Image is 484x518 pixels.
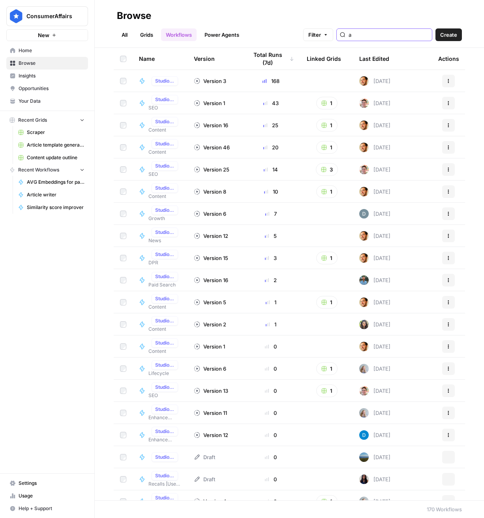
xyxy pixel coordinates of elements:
a: Content update outline [15,151,88,164]
div: Version 16 [194,121,228,129]
span: Studio 2.0 [155,229,174,236]
div: 43 [248,99,294,107]
img: 7dkj40nmz46gsh6f912s7bk0kz0q [359,143,369,152]
img: cey2xrdcekjvnatjucu2k7sm827y [359,275,369,285]
span: Studio 2.0 [155,273,174,280]
span: Studio 2.0 [155,162,174,170]
button: 1 [316,296,338,309]
div: [DATE] [359,364,390,373]
span: ConsumerAffairs [26,12,74,20]
span: Studio 2.0 [155,406,174,413]
span: Studio 2.0 [155,140,174,147]
span: Recalls [Use-Case 1] [148,480,181,488]
div: Version 15 [194,254,228,262]
div: 10 [248,188,294,196]
div: [DATE] [359,408,390,418]
div: Version 12 [194,431,228,439]
div: Draft [194,475,215,483]
img: 6z7h0n78n4ffs9z6gkviurl3xat2 [359,430,369,440]
div: Name [139,48,181,70]
img: 7dkj40nmz46gsh6f912s7bk0kz0q [359,121,369,130]
button: Workspace: ConsumerAffairs [6,6,88,26]
span: Usage [19,492,84,499]
div: [DATE] [359,342,390,351]
div: [DATE] [359,298,390,307]
div: Version 16 [194,276,228,284]
div: 0 [248,365,294,373]
span: Scraper [27,129,84,136]
span: Studio 2.0 [155,96,174,103]
span: Filter [308,31,321,39]
a: Article template generator [15,139,88,151]
div: 0 [248,497,294,505]
span: Your Data [19,98,84,105]
div: Version 6 [194,365,226,373]
img: cligphsu63qclrxpa2fa18wddixk [359,165,369,174]
a: Settings [6,477,88,490]
img: 7dkj40nmz46gsh6f912s7bk0kz0q [359,187,369,196]
img: cligphsu63qclrxpa2fa18wddixk [359,98,369,108]
img: 3vmt2zjtb4ahba9sddrrm4ln067z [359,364,369,373]
div: Version 1 [194,343,225,350]
span: Studio 2.0 [155,118,174,125]
img: cligphsu63qclrxpa2fa18wddixk [359,386,369,396]
span: DPR [148,259,181,266]
a: Best HW by state writerStudio 2.0Content [139,183,181,200]
a: News scraperStudio 2.0News [139,228,181,244]
a: Similarity score improverStudio 2.0Content [139,117,181,134]
div: 5 [248,232,294,240]
div: 0 [248,475,294,483]
span: Enhance Company Info w/ Quiz Data [Use-Case 2] [148,436,181,443]
button: New [6,29,88,41]
div: [DATE] [359,209,390,219]
span: Paid Search [148,281,181,288]
div: [DATE] [359,452,390,462]
div: Version 6 [194,210,226,218]
div: Version [194,48,215,70]
div: Actions [438,48,459,70]
div: Version 3 [194,77,226,85]
a: Home [6,44,88,57]
div: [DATE] [359,187,390,196]
a: Get USDA DataStudio 2.0Recalls [Use-Case 1] [139,471,181,488]
span: Recent Workflows [18,166,59,173]
div: 170 Workflows [427,505,462,513]
button: 1 [316,141,338,154]
img: 6mihlqu5uniej3b1t3326lbd0z67 [359,320,369,329]
span: Studio 2.0 [155,295,174,302]
span: Help + Support [19,505,84,512]
button: 1 [316,119,338,132]
span: AVG Embeddings for page and Target Keyword [27,179,84,186]
span: Content [148,149,181,156]
a: Article writer [15,188,88,201]
div: 7 [248,210,294,218]
span: Studio 2.0 [155,428,174,435]
span: Settings [19,480,84,487]
div: [DATE] [359,165,390,174]
a: Opportunities [6,82,88,95]
span: SEO [148,171,181,178]
span: News [148,237,181,244]
a: Get Company ReviewsStudio 2.0Enhance Company Info w/ Quiz Data [Use-Case 2] [139,427,181,443]
button: 1 [316,495,338,508]
div: 0 [248,409,294,417]
a: Power Agents [200,28,244,41]
input: Search [349,31,429,39]
a: Workflows [161,28,197,41]
a: Generate Persona from Quiz AnswersStudio 2.0Enhance Company Info w/ Quiz Data [Use-Case 2] [139,405,181,421]
span: Content [148,348,181,355]
span: Studio 2.0 [155,251,174,258]
img: ConsumerAffairs Logo [9,9,23,23]
div: Linked Grids [307,48,341,70]
span: Create [440,31,457,39]
div: 3 [248,254,294,262]
div: 0 [248,431,294,439]
span: New [38,31,49,39]
div: 25 [248,121,294,129]
div: [DATE] [359,430,390,440]
a: Article to JSON converter (BG)Studio 2.0Content [139,316,181,333]
span: Studio 2.0 [155,454,174,461]
img: 7dkj40nmz46gsh6f912s7bk0kz0q [359,298,369,307]
span: SEO [148,392,181,399]
span: Opportunities [19,85,84,92]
